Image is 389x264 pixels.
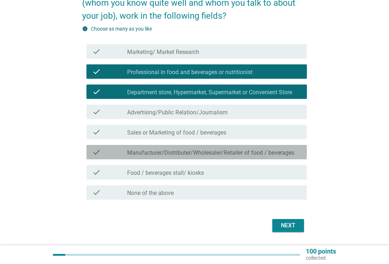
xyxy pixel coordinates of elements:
[127,129,226,136] label: Sales or Marketing of food / beverages
[92,47,101,56] i: check
[92,67,101,76] i: check
[278,221,298,230] div: Next
[127,190,174,197] label: None of the above
[92,87,101,96] i: check
[306,248,336,255] p: 100 points
[127,69,252,76] label: Professional in food and beverages or nutritionist
[92,148,101,156] i: check
[92,128,101,136] i: check
[127,169,204,177] label: Food / beverages stall/ kiosks
[306,255,336,261] p: collected
[127,109,228,116] label: Advertising/Public Relation/Journalism
[92,188,101,197] i: check
[91,26,152,32] label: Choose as many as you like
[127,49,199,56] label: Marketing/ Market Research
[82,26,88,32] i: info
[92,108,101,116] i: check
[127,149,294,156] label: Manufacturer/Distributer/Wholesaler/Retailer of food / beverages
[127,89,292,96] label: Department store, Hypermarket, Supermarket or Convenient Store
[92,168,101,177] i: check
[272,219,304,232] button: Next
